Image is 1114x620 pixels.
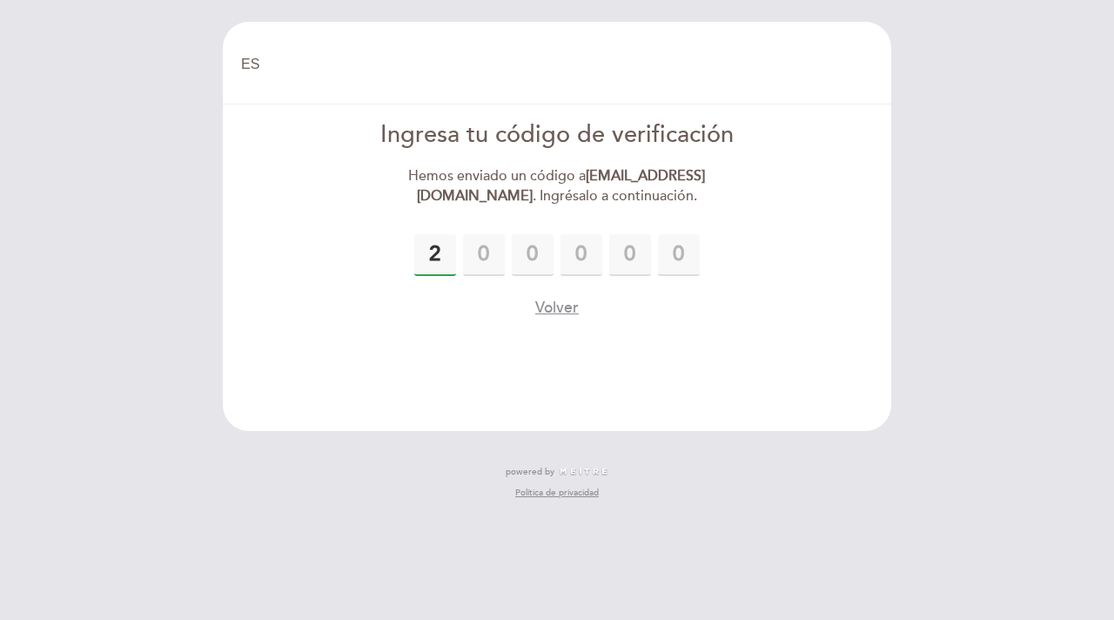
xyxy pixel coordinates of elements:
input: 0 [463,234,505,276]
a: powered by [506,466,608,478]
input: 0 [414,234,456,276]
input: 0 [609,234,651,276]
button: Volver [535,297,579,319]
div: Ingresa tu código de verificación [358,118,757,152]
span: powered by [506,466,554,478]
input: 0 [658,234,700,276]
a: Política de privacidad [515,487,599,499]
div: Hemos enviado un código a . Ingrésalo a continuación. [358,166,757,206]
img: MEITRE [559,468,608,476]
input: 0 [560,234,602,276]
strong: [EMAIL_ADDRESS][DOMAIN_NAME] [417,167,706,205]
input: 0 [512,234,554,276]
